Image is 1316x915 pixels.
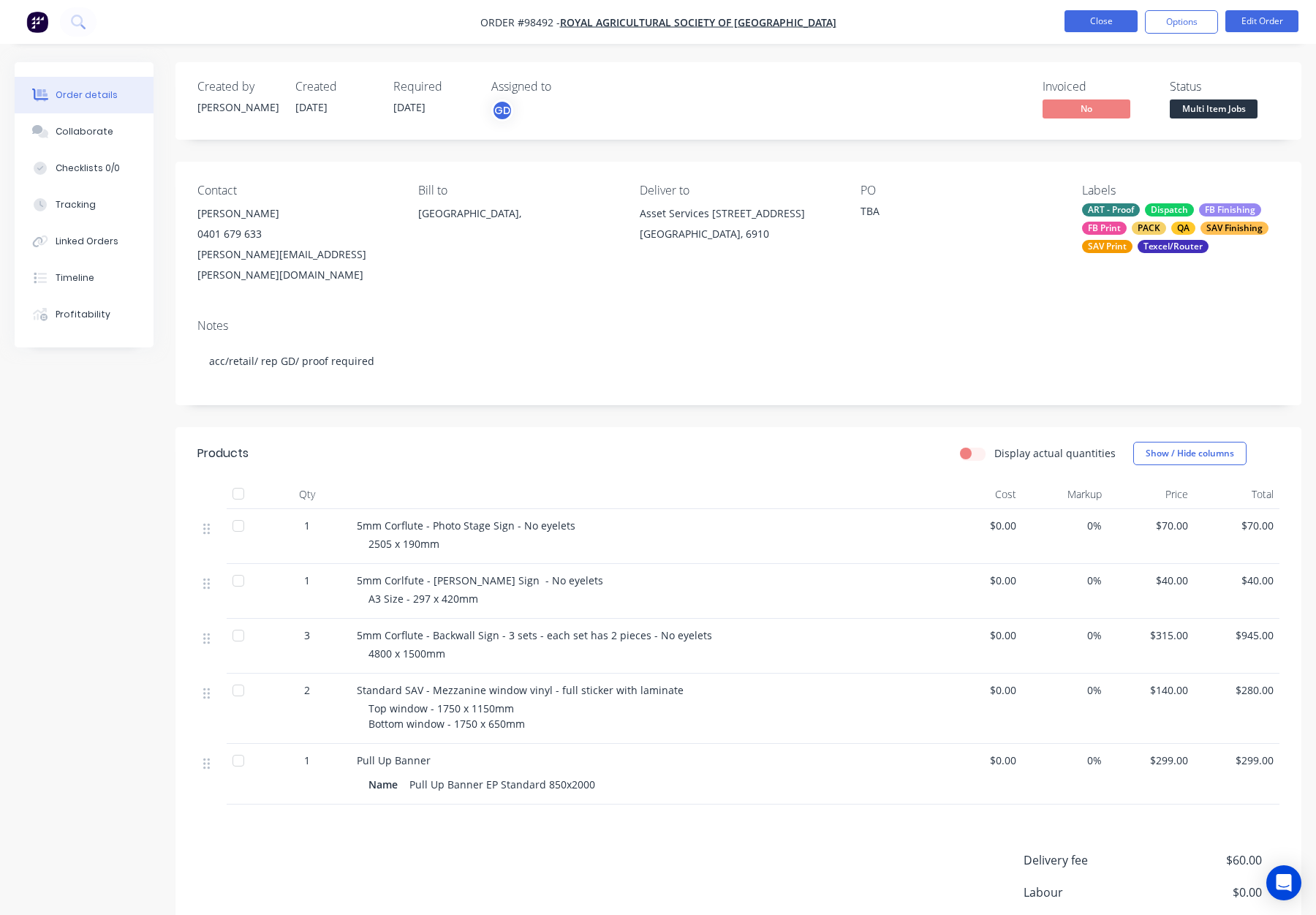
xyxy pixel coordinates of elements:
[1028,682,1103,698] span: 0%
[1113,518,1188,533] span: $70.00
[357,753,431,767] span: Pull Up Banner
[1024,884,1154,901] span: Labour
[197,99,278,115] div: [PERSON_NAME]
[15,77,154,113] button: Order details
[1154,884,1262,901] span: $0.00
[56,198,96,211] div: Tracking
[418,203,616,250] div: [GEOGRAPHIC_DATA],
[640,224,837,244] div: [GEOGRAPHIC_DATA], 6910
[304,682,310,698] span: 2
[1028,518,1103,533] span: 0%
[357,683,684,697] span: Standard SAV - Mezzanine window vinyl - full sticker with laminate
[1194,480,1280,509] div: Total
[640,184,837,197] div: Deliver to
[15,113,154,150] button: Collaborate
[1199,203,1261,216] div: FB Finishing
[1145,10,1218,34] button: Options
[1200,753,1274,768] span: $299.00
[1064,10,1138,32] button: Close
[357,519,575,532] span: 5mm Corflute - Photo Stage Sign - No eyelets
[1200,518,1274,533] span: $70.00
[942,628,1016,643] span: $0.00
[1113,628,1188,643] span: $315.00
[1028,573,1103,588] span: 0%
[418,203,616,224] div: [GEOGRAPHIC_DATA],
[15,187,154,223] button: Tracking
[197,184,395,197] div: Contact
[1200,682,1274,698] span: $280.00
[197,339,1279,383] div: acc/retail/ rep GD/ proof required
[640,203,837,250] div: Asset Services [STREET_ADDRESS][GEOGRAPHIC_DATA], 6910
[304,753,310,768] span: 1
[357,628,712,642] span: 5mm Corflute - Backwall Sign - 3 sets - each set has 2 pieces - No eyelets
[357,573,603,587] span: 5mm Corlfute - [PERSON_NAME] Sign - No eyelets
[263,480,351,509] div: Qty
[1200,222,1268,235] div: SAV Finishing
[942,753,1016,768] span: $0.00
[1028,753,1103,768] span: 0%
[15,150,154,187] button: Checklists 0/0
[56,89,118,102] div: Order details
[1082,240,1132,253] div: SAV Print
[1108,480,1194,509] div: Price
[1082,184,1279,197] div: Labels
[1132,222,1166,235] div: PACK
[1154,851,1262,869] span: $60.00
[368,592,478,606] span: A3 Size - 297 x 420mm
[1200,573,1274,588] span: $40.00
[197,80,278,94] div: Created by
[936,480,1022,509] div: Cost
[197,203,395,285] div: [PERSON_NAME]0401 679 633[PERSON_NAME][EMAIL_ADDRESS][PERSON_NAME][DOMAIN_NAME]
[418,184,616,197] div: Bill to
[368,647,445,660] span: 4800 x 1500mm
[861,184,1058,197] div: PO
[1082,203,1140,216] div: ART - Proof
[1170,99,1258,118] span: Multi Item Jobs
[1170,80,1279,94] div: Status
[480,15,560,29] span: Order #98492 -
[1138,240,1209,253] div: Texcel/Router
[1082,222,1127,235] div: FB Print
[197,319,1279,333] div: Notes
[942,573,1016,588] span: $0.00
[942,682,1016,698] span: $0.00
[368,701,525,731] span: Top window - 1750 x 1150mm Bottom window - 1750 x 650mm
[1043,99,1130,118] span: No
[1028,628,1103,643] span: 0%
[1266,865,1301,900] div: Open Intercom Messenger
[56,162,120,175] div: Checklists 0/0
[640,203,837,224] div: Asset Services [STREET_ADDRESS]
[1022,480,1108,509] div: Markup
[197,203,395,224] div: [PERSON_NAME]
[1170,99,1258,121] button: Multi Item Jobs
[491,99,513,121] button: GD
[15,223,154,260] button: Linked Orders
[197,224,395,244] div: 0401 679 633
[1133,442,1247,465] button: Show / Hide columns
[1024,851,1154,869] span: Delivery fee
[1171,222,1195,235] div: QA
[1200,628,1274,643] span: $945.00
[1113,753,1188,768] span: $299.00
[368,774,404,795] div: Name
[15,260,154,296] button: Timeline
[560,15,836,29] a: Royal Agricultural Society of [GEOGRAPHIC_DATA]
[304,628,310,643] span: 3
[1113,682,1188,698] span: $140.00
[304,573,310,588] span: 1
[1113,573,1188,588] span: $40.00
[15,296,154,333] button: Profitability
[994,445,1116,461] label: Display actual quantities
[404,774,601,795] div: Pull Up Banner EP Standard 850x2000
[861,203,1043,224] div: TBA
[197,445,249,462] div: Products
[393,80,474,94] div: Required
[1043,80,1152,94] div: Invoiced
[368,537,439,551] span: 2505 x 190mm
[393,100,426,114] span: [DATE]
[295,100,328,114] span: [DATE]
[26,11,48,33] img: Factory
[295,80,376,94] div: Created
